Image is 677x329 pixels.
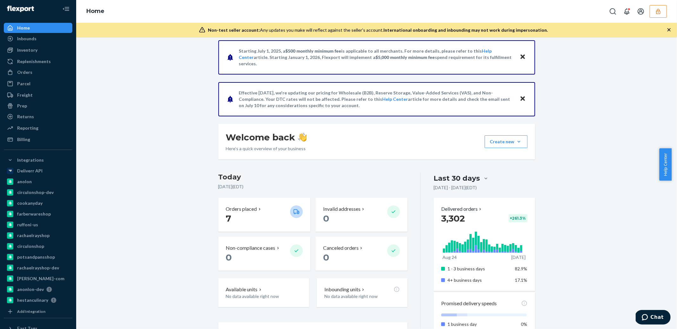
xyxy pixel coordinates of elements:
button: Available unitsNo data available right now [218,278,309,307]
div: hestanculinary [17,297,48,303]
button: Create new [485,135,528,148]
div: Last 30 days [434,173,480,183]
span: Non-test seller account: [208,27,260,33]
div: [PERSON_NAME]-com [17,275,64,282]
p: Effective [DATE], we're updating our pricing for Wholesale (B2B), Reserve Storage, Value-Added Se... [239,90,514,109]
p: Available units [226,286,258,293]
button: Integrations [4,155,72,165]
div: anonlon-dev [17,286,44,293]
p: Canceled orders [323,244,359,252]
div: Add Integration [17,309,45,314]
button: Close [519,94,527,104]
div: + 261.3 % [509,214,528,222]
a: anolon [4,177,72,187]
p: 1 - 3 business days [448,266,510,272]
span: 0 [226,252,232,263]
h3: Today [218,172,408,182]
p: Starting July 1, 2025, a is applicable to all merchants. For more details, please refer to this a... [239,48,514,67]
button: Open Search Box [607,5,619,18]
button: Close [519,53,527,62]
p: Here’s a quick overview of your business [226,145,307,152]
span: 82.9% [515,266,528,271]
div: Parcel [17,81,30,87]
a: Freight [4,90,72,100]
a: Help Center [382,96,408,102]
p: Non-compliance cases [226,244,275,252]
p: 1 business day [448,321,510,327]
span: 7 [226,213,231,224]
a: Inventory [4,45,72,55]
img: hand-wave emoji [298,133,307,142]
p: Orders placed [226,205,257,213]
p: [DATE] [511,254,526,261]
p: No data available right now [324,293,400,300]
div: Replenishments [17,58,51,65]
button: Canceled orders 0 [315,237,408,271]
a: rachaelrayshop-dev [4,263,72,273]
a: Billing [4,134,72,145]
p: [DATE] ( EDT ) [218,184,408,190]
button: Invalid addresses 0 [315,198,408,232]
p: No data available right now [226,293,302,300]
span: 0 [323,213,329,224]
a: Add Integration [4,308,72,315]
p: Promised delivery speeds [441,300,497,307]
a: Orders [4,67,72,77]
div: anolon [17,178,32,185]
img: Flexport logo [7,6,34,12]
div: potsandpansshop [17,254,55,260]
button: Inbounding unitsNo data available right now [317,278,408,307]
a: Home [86,8,104,15]
a: rachaelrayshop [4,230,72,241]
a: ruffoni-us [4,220,72,230]
div: Inbounds [17,35,37,42]
a: Parcel [4,79,72,89]
a: Prep [4,101,72,111]
p: 4+ business days [448,277,510,283]
a: [PERSON_NAME]-com [4,274,72,284]
span: 0% [521,321,528,327]
a: hestanculinary [4,295,72,305]
p: [DATE] - [DATE] ( EDT ) [434,184,477,191]
div: Returns [17,113,34,120]
div: Integrations [17,157,44,163]
a: circulonshop-dev [4,187,72,197]
button: Open account menu [634,5,647,18]
span: 0 [323,252,329,263]
a: Inbounds [4,34,72,44]
span: $5,000 monthly minimum fee [376,55,435,60]
a: Reporting [4,123,72,133]
span: 3,302 [441,213,465,224]
span: Help Center [659,148,672,181]
span: 17.1% [515,277,528,283]
div: Home [17,25,30,31]
div: Freight [17,92,33,98]
div: Deliverr API [17,168,43,174]
div: Reporting [17,125,38,131]
button: Orders placed 7 [218,198,310,232]
a: cookanyday [4,198,72,208]
p: Aug 24 [442,254,457,261]
button: Open notifications [621,5,633,18]
p: Inbounding units [324,286,361,293]
span: International onboarding and inbounding may not work during impersonation. [383,27,548,33]
a: potsandpansshop [4,252,72,262]
button: Non-compliance cases 0 [218,237,310,271]
a: circulonshop [4,241,72,251]
div: circulonshop [17,243,44,249]
div: farberwareshop [17,211,51,217]
a: Home [4,23,72,33]
a: Replenishments [4,56,72,67]
a: Returns [4,112,72,122]
div: Orders [17,69,32,75]
button: Delivered orders [441,205,483,213]
div: cookanyday [17,200,43,206]
div: Billing [17,136,30,143]
ol: breadcrumbs [81,2,110,21]
iframe: Opens a widget where you can chat to one of our agents [636,310,671,326]
div: rachaelrayshop [17,232,50,239]
button: Close Navigation [60,3,72,15]
div: Any updates you make will reflect against the seller's account. [208,27,548,33]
